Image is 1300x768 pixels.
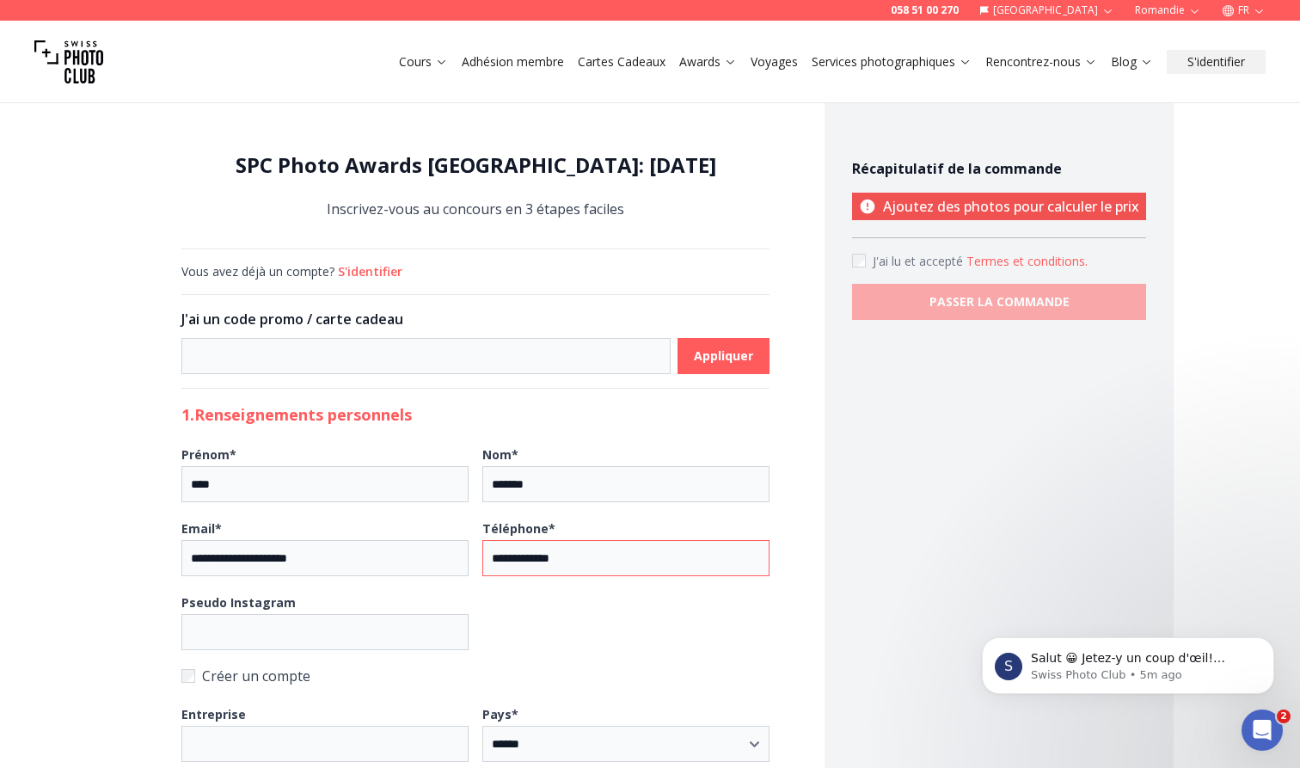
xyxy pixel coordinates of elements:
button: Blog [1104,50,1160,74]
b: Pseudo Instagram [181,594,296,611]
iframe: Intercom notifications message [956,601,1300,722]
b: Prénom * [181,446,236,463]
a: Adhésion membre [462,53,564,71]
label: Créer un compte [181,664,770,688]
iframe: Intercom live chat [1242,710,1283,751]
h4: Récapitulatif de la commande [852,158,1146,179]
a: Cartes Cadeaux [578,53,665,71]
h2: 1. Renseignements personnels [181,402,770,427]
select: Pays* [482,726,770,762]
a: Rencontrez-nous [985,53,1097,71]
button: Appliquer [678,338,770,374]
b: Email * [181,520,222,537]
button: Cours [392,50,455,74]
input: Accept terms [852,254,866,267]
input: Entreprise [181,726,469,762]
button: Services photographiques [805,50,978,74]
input: Prénom* [181,466,469,502]
a: Blog [1111,53,1153,71]
input: Téléphone* [482,540,770,576]
a: Cours [399,53,448,71]
h3: J'ai un code promo / carte cadeau [181,309,770,329]
button: Cartes Cadeaux [571,50,672,74]
span: J'ai lu et accepté [873,253,966,269]
p: Ajoutez des photos pour calculer le prix [852,193,1146,220]
button: Rencontrez-nous [978,50,1104,74]
div: Vous avez déjà un compte? [181,263,770,280]
div: Inscrivez-vous au concours en 3 étapes faciles [181,151,770,221]
input: Créer un compte [181,669,195,683]
b: Pays * [482,706,518,722]
b: PASSER LA COMMANDE [929,293,1070,310]
b: Téléphone * [482,520,555,537]
input: Email* [181,540,469,576]
button: Adhésion membre [455,50,571,74]
a: Services photographiques [812,53,972,71]
span: 2 [1277,710,1291,723]
button: Voyages [744,50,805,74]
b: Nom * [482,446,518,463]
input: Pseudo Instagram [181,614,469,650]
a: 058 51 00 270 [891,3,959,17]
button: S'identifier [338,263,402,280]
button: Awards [672,50,744,74]
button: PASSER LA COMMANDE [852,284,1146,320]
h1: SPC Photo Awards [GEOGRAPHIC_DATA]: [DATE] [181,151,770,179]
b: Entreprise [181,706,246,722]
b: Appliquer [694,347,753,365]
a: Awards [679,53,737,71]
button: S'identifier [1167,50,1266,74]
button: Accept termsJ'ai lu et accepté [966,253,1088,270]
img: Swiss photo club [34,28,103,96]
a: Voyages [751,53,798,71]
